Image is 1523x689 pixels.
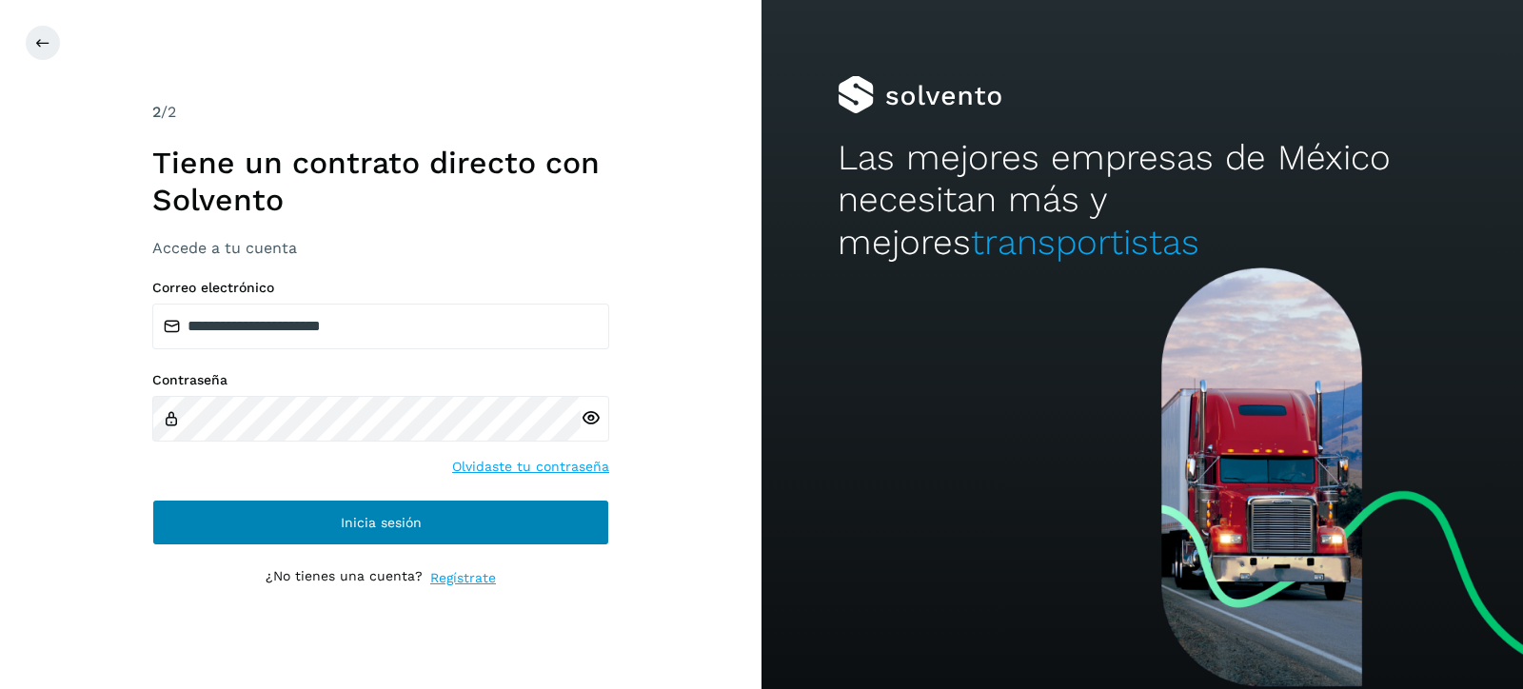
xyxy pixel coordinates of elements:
[266,568,423,588] p: ¿No tienes una cuenta?
[152,145,609,218] h1: Tiene un contrato directo con Solvento
[152,500,609,545] button: Inicia sesión
[452,457,609,477] a: Olvidaste tu contraseña
[341,516,422,529] span: Inicia sesión
[152,239,609,257] h3: Accede a tu cuenta
[971,222,1199,263] span: transportistas
[152,372,609,388] label: Contraseña
[838,137,1447,264] h2: Las mejores empresas de México necesitan más y mejores
[152,280,609,296] label: Correo electrónico
[152,103,161,121] span: 2
[430,568,496,588] a: Regístrate
[152,101,609,124] div: /2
